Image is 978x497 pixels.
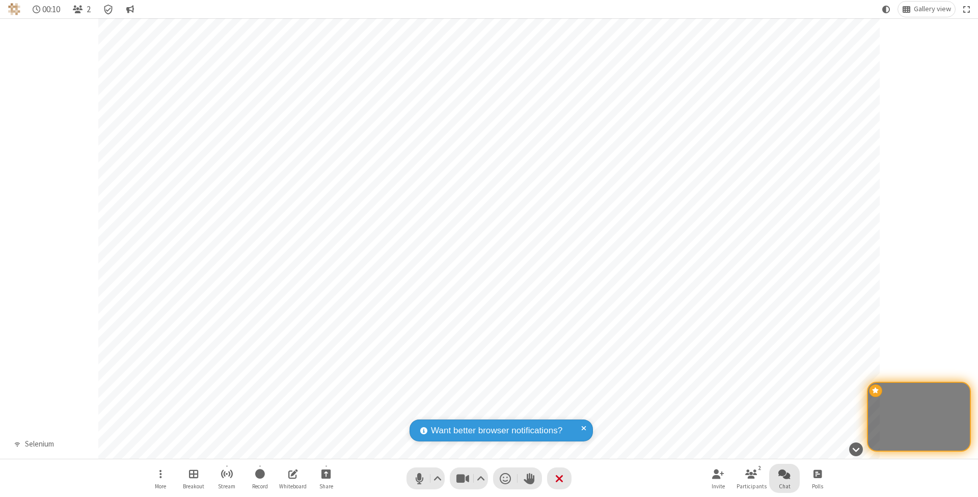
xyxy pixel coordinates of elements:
[29,2,65,17] div: Timer
[431,424,562,437] span: Want better browser notifications?
[914,5,951,13] span: Gallery view
[122,2,138,17] button: Conversation
[737,483,767,489] span: Participants
[406,467,445,489] button: Mute (⌘+Shift+A)
[712,483,725,489] span: Invite
[218,483,235,489] span: Stream
[736,464,767,493] button: Open participant list
[878,2,894,17] button: Using system theme
[474,467,488,489] button: Video setting
[42,5,60,14] span: 00:10
[518,467,542,489] button: Raise hand
[845,437,866,461] button: Hide
[779,483,791,489] span: Chat
[898,2,955,17] button: Change layout
[99,2,118,17] div: Meeting details Encryption enabled
[812,483,823,489] span: Polls
[252,483,268,489] span: Record
[493,467,518,489] button: Send a reaction
[703,464,733,493] button: Invite participants (⌘+Shift+I)
[769,464,800,493] button: Open chat
[21,438,58,450] div: Selenium
[278,464,308,493] button: Open shared whiteboard
[279,483,307,489] span: Whiteboard
[244,464,275,493] button: Start recording
[431,467,445,489] button: Audio settings
[755,463,764,473] div: 2
[547,467,572,489] button: End or leave meeting
[802,464,833,493] button: Open poll
[183,483,204,489] span: Breakout
[178,464,209,493] button: Manage Breakout Rooms
[145,464,176,493] button: Open menu
[211,464,242,493] button: Start streaming
[68,2,95,17] button: Open participant list
[8,3,20,15] img: QA Selenium DO NOT DELETE OR CHANGE
[959,2,974,17] button: Fullscreen
[450,467,488,489] button: Stop video (⌘+Shift+V)
[155,483,166,489] span: More
[87,5,91,14] span: 2
[319,483,333,489] span: Share
[311,464,341,493] button: Start sharing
